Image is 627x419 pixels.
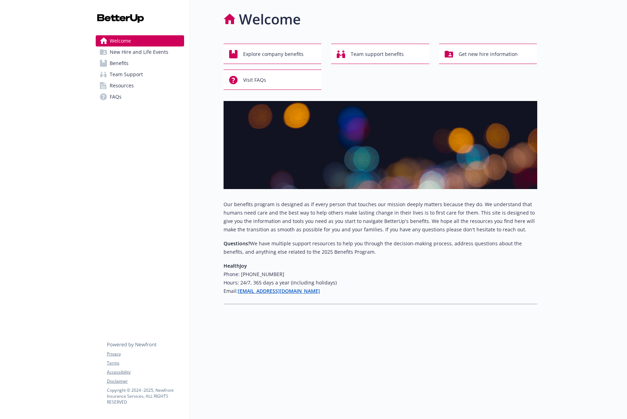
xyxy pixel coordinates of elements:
img: overview page banner [224,101,537,189]
h6: Hours: 24/7, 365 days a year (including holidays)​ [224,279,537,287]
a: Team Support [96,69,184,80]
a: FAQs [96,91,184,102]
span: Resources [110,80,134,91]
a: New Hire and Life Events [96,46,184,58]
a: Disclaimer [107,378,184,384]
span: Visit FAQs [243,73,266,87]
button: Visit FAQs [224,70,322,90]
p: Copyright © 2024 - 2025 , Newfront Insurance Services, ALL RIGHTS RESERVED [107,387,184,405]
button: Get new hire information [439,44,537,64]
button: Team support benefits [331,44,429,64]
p: Our benefits program is designed as if every person that touches our mission deeply matters becau... [224,200,537,234]
span: New Hire and Life Events [110,46,168,58]
span: Team support benefits [351,48,404,61]
h6: Email: [224,287,537,295]
span: Explore company benefits [243,48,304,61]
p: We have multiple support resources to help you through the decision-making process, address quest... [224,239,537,256]
h1: Welcome [239,9,301,30]
a: Resources [96,80,184,91]
button: Explore company benefits [224,44,322,64]
span: Get new hire information [459,48,518,61]
a: Privacy [107,351,184,357]
span: Benefits [110,58,129,69]
a: Terms [107,360,184,366]
a: Accessibility [107,369,184,375]
span: Team Support [110,69,143,80]
span: Welcome [110,35,131,46]
a: Welcome [96,35,184,46]
a: Benefits [96,58,184,69]
strong: Questions? [224,240,250,247]
strong: HealthJoy [224,262,247,269]
a: [EMAIL_ADDRESS][DOMAIN_NAME] [238,288,320,294]
h6: Phone: [PHONE_NUMBER] [224,270,537,279]
span: FAQs [110,91,122,102]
